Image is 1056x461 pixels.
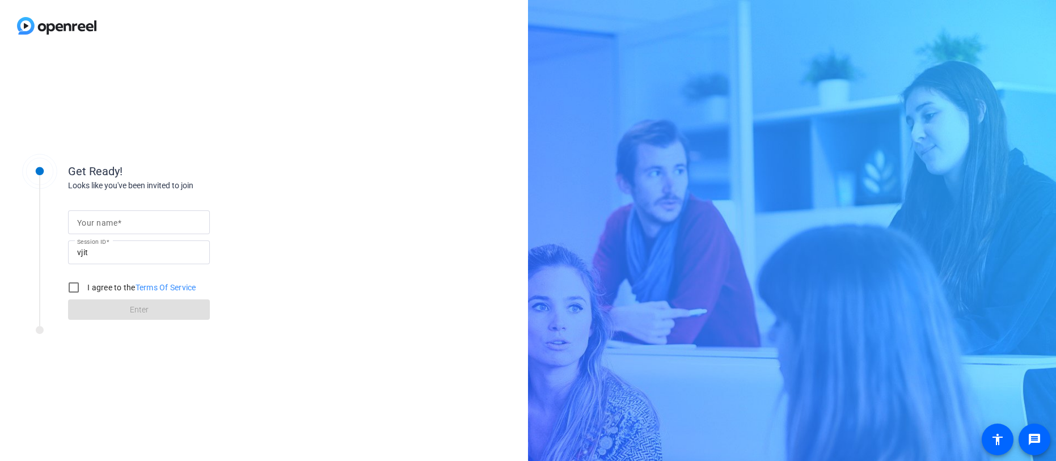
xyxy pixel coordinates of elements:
[136,283,196,292] a: Terms Of Service
[85,282,196,293] label: I agree to the
[77,218,117,227] mat-label: Your name
[77,238,106,245] mat-label: Session ID
[991,433,1004,446] mat-icon: accessibility
[68,180,295,192] div: Looks like you've been invited to join
[1028,433,1041,446] mat-icon: message
[68,163,295,180] div: Get Ready!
